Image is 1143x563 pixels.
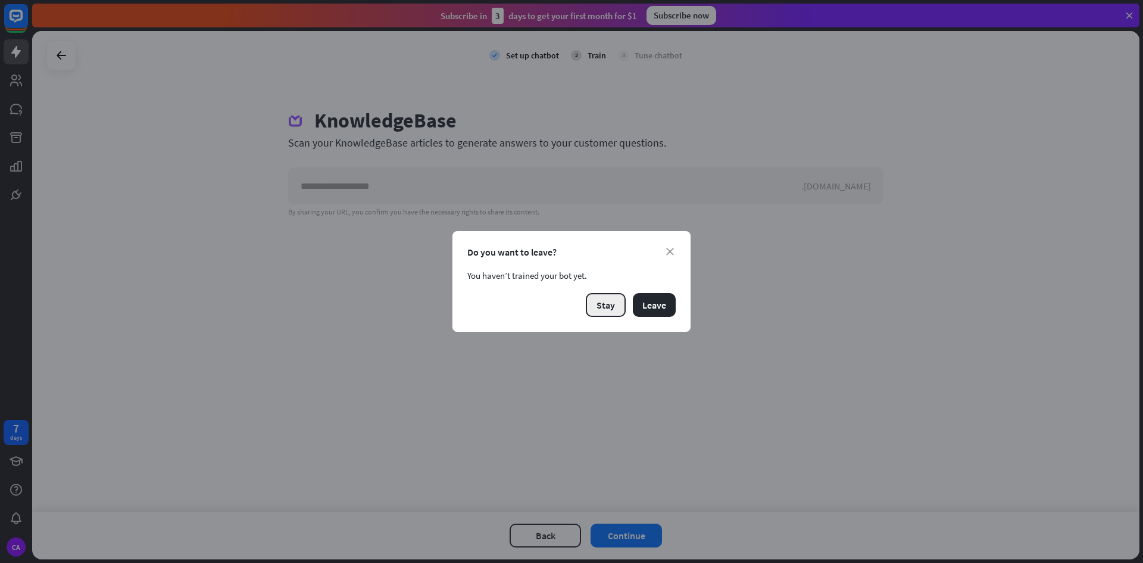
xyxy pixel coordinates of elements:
div: Do you want to leave? [467,246,676,258]
div: You haven’t trained your bot yet. [467,270,676,281]
button: Open LiveChat chat widget [10,5,45,41]
button: Leave [633,293,676,317]
button: Stay [586,293,626,317]
i: close [666,248,674,256]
